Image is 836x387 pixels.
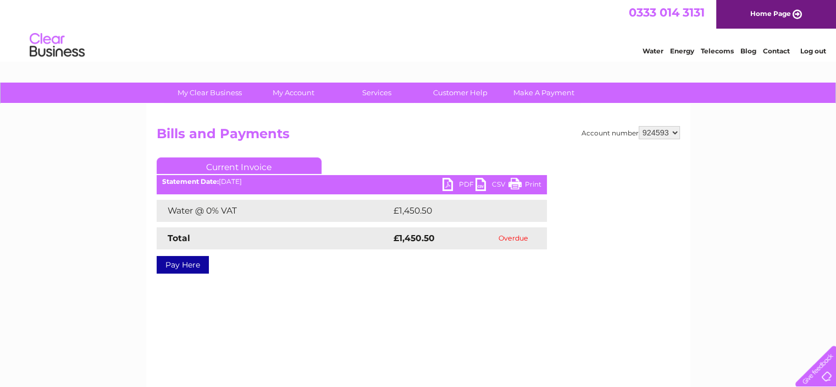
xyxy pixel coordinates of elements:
[475,178,508,194] a: CSV
[701,47,734,55] a: Telecoms
[157,256,209,274] a: Pay Here
[480,227,547,249] td: Overdue
[643,47,663,55] a: Water
[763,47,790,55] a: Contact
[162,177,219,186] b: Statement Date:
[331,83,422,103] a: Services
[157,126,680,147] h2: Bills and Payments
[168,233,190,243] strong: Total
[670,47,694,55] a: Energy
[159,6,678,53] div: Clear Business is a trading name of Verastar Limited (registered in [GEOGRAPHIC_DATA] No. 3667643...
[508,178,541,194] a: Print
[157,157,322,174] a: Current Invoice
[415,83,506,103] a: Customer Help
[740,47,756,55] a: Blog
[394,233,435,243] strong: £1,450.50
[499,83,589,103] a: Make A Payment
[629,6,705,19] a: 0333 014 3131
[157,200,391,222] td: Water @ 0% VAT
[157,178,547,186] div: [DATE]
[391,200,529,222] td: £1,450.50
[248,83,339,103] a: My Account
[442,178,475,194] a: PDF
[29,29,85,62] img: logo.png
[800,47,826,55] a: Log out
[164,83,255,103] a: My Clear Business
[582,126,680,139] div: Account number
